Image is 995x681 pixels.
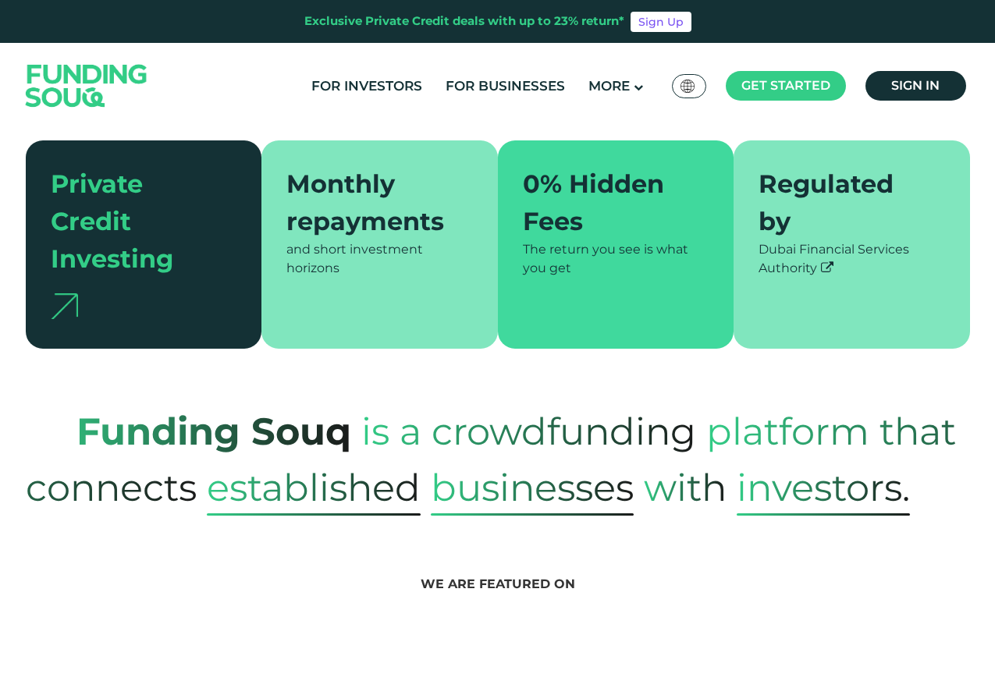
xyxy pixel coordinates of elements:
img: arrow [51,293,78,319]
div: Regulated by [759,165,926,240]
span: We are featured on [421,576,575,591]
div: The return you see is what you get [523,240,709,278]
span: More [588,78,630,94]
a: For Businesses [442,73,569,99]
a: Sign Up [631,12,691,32]
span: Investors. [737,459,910,516]
span: Businesses [431,459,634,516]
span: established [207,459,421,516]
div: Private Credit Investing [51,165,219,278]
div: Monthly repayments [286,165,454,240]
span: is a crowdfunding [361,393,696,470]
div: Exclusive Private Credit deals with up to 23% return* [304,12,624,30]
strong: Funding Souq [76,409,351,454]
div: and short investment horizons [286,240,473,278]
span: Sign in [891,78,940,93]
span: Get started [741,78,830,93]
span: with [644,449,727,526]
span: platform that connects [26,393,956,526]
img: Logo [10,46,163,125]
img: SA Flag [681,80,695,93]
div: 0% Hidden Fees [523,165,691,240]
a: For Investors [307,73,426,99]
div: Dubai Financial Services Authority [759,240,945,278]
a: Sign in [865,71,966,101]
